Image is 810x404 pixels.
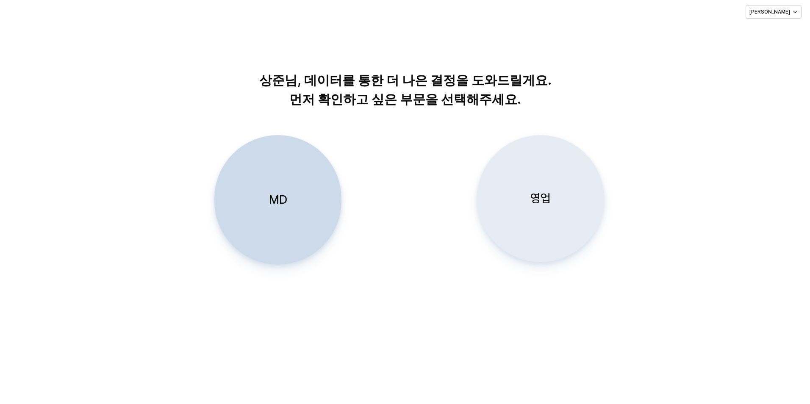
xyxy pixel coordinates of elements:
p: MD [269,192,287,208]
p: 상준님, 데이터를 통한 더 나은 결정을 도와드릴게요. 먼저 확인하고 싶은 부문을 선택해주세요. [189,71,621,109]
p: 영업 [530,191,551,206]
button: [PERSON_NAME] [746,5,802,19]
button: MD [214,135,341,265]
p: [PERSON_NAME] [749,8,790,15]
button: 영업 [477,135,604,262]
